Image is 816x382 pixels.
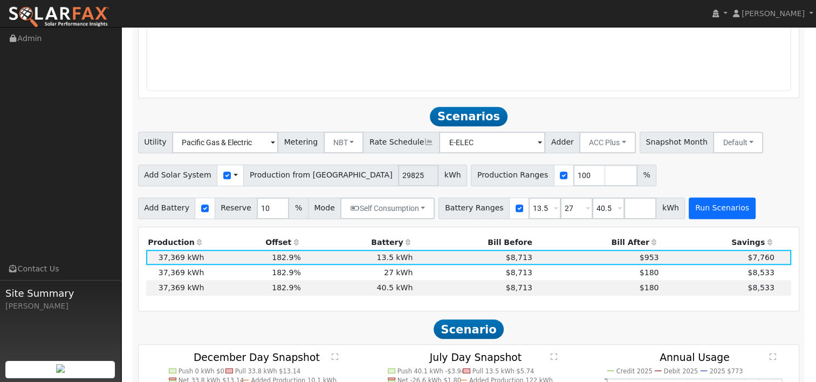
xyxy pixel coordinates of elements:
span: 182.9% [272,283,301,292]
td: 37,369 kWh [146,250,206,265]
text: December Day Snapshot [194,352,320,363]
th: Production [146,235,206,250]
th: Battery [303,235,414,250]
span: Rate Schedule [363,132,440,153]
td: 40.5 kWh [303,280,414,295]
span: $180 [640,268,659,277]
text:  [551,353,557,360]
span: 182.9% [272,253,301,262]
th: Offset [206,235,303,250]
span: $8,533 [748,283,774,292]
text: Pull 13.5 kWh $5.74 [472,367,534,375]
td: 37,369 kWh [146,280,206,295]
span: Add Battery [138,197,196,219]
span: Metering [278,132,324,153]
span: Adder [545,132,580,153]
button: NBT [324,132,364,153]
img: retrieve [56,364,65,373]
button: Run Scenarios [689,197,755,219]
text: Push 40.1 kWh -$3.94 [397,367,465,375]
span: $8,713 [506,283,532,292]
input: Select a Utility [172,132,278,153]
span: Utility [138,132,173,153]
text: July Day Snapshot [429,352,522,363]
td: 27 kWh [303,265,414,280]
span: $8,713 [506,253,532,262]
span: [PERSON_NAME] [742,9,805,18]
td: 37,369 kWh [146,265,206,280]
span: Production from [GEOGRAPHIC_DATA] [243,165,399,186]
button: Self Consumption [340,197,435,219]
span: Battery Ranges [438,197,510,219]
span: $953 [640,253,659,262]
button: ACC Plus [579,132,636,153]
text: 2025 $773 [710,367,743,375]
text: Debit 2025 [664,367,698,375]
input: Select a Rate Schedule [439,132,545,153]
span: Scenario [434,319,504,339]
text: Annual Usage [660,352,730,363]
span: kWh [438,165,467,186]
span: 182.9% [272,268,301,277]
span: $7,760 [748,253,774,262]
text: Pull 33.8 kWh $13.14 [235,367,301,375]
span: $8,533 [748,268,774,277]
text: Push 0 kWh $0 [178,367,224,375]
span: Add Solar System [138,165,218,186]
span: Scenarios [430,107,507,126]
span: % [289,197,308,219]
button: Default [713,132,763,153]
th: Bill After [534,235,661,250]
text:  [770,353,776,360]
span: $180 [640,283,659,292]
span: Site Summary [5,286,115,301]
div: [PERSON_NAME] [5,301,115,312]
th: Bill Before [415,235,534,250]
span: Snapshot Month [640,132,714,153]
text: Credit 2025 [616,367,652,375]
span: kWh [656,197,685,219]
text:  [332,353,338,360]
span: Production Ranges [471,165,554,186]
span: Mode [308,197,341,219]
span: $8,713 [506,268,532,277]
td: 13.5 kWh [303,250,414,265]
img: SolarFax [8,6,109,29]
span: Reserve [215,197,258,219]
span: % [637,165,656,186]
span: Savings [731,238,765,247]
